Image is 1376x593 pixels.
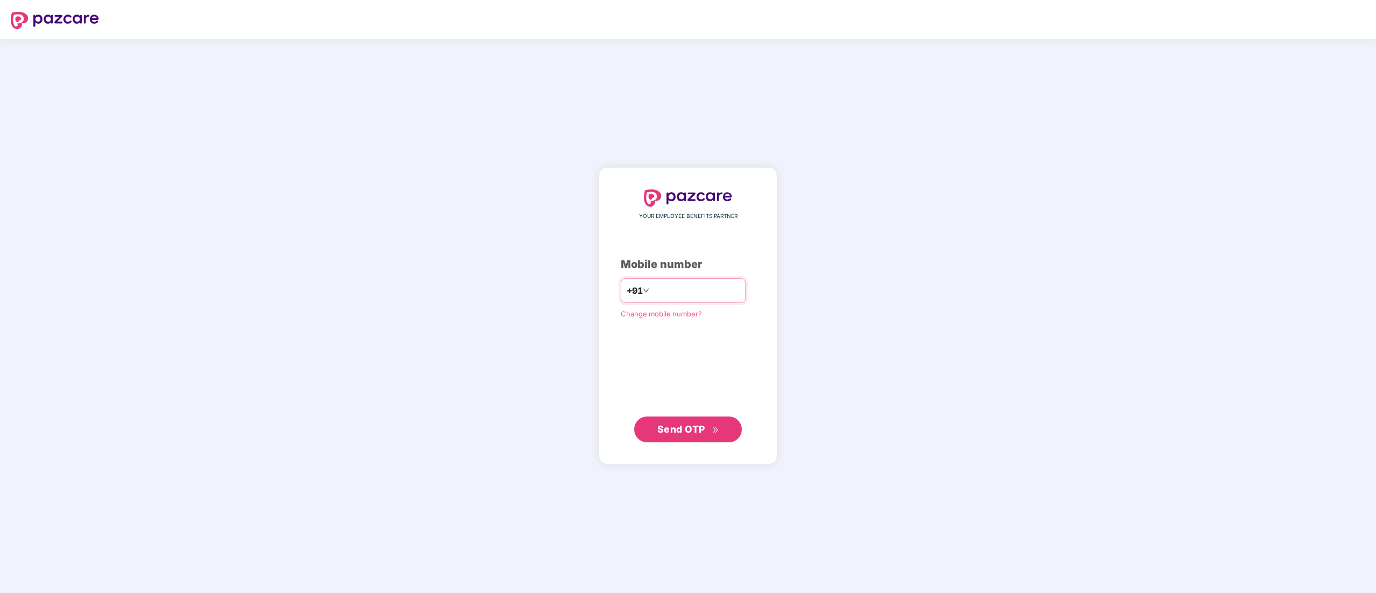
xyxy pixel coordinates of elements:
img: logo [644,189,732,207]
span: +91 [627,284,643,298]
button: Send OTPdouble-right [634,416,742,442]
div: Mobile number [621,256,755,273]
span: YOUR EMPLOYEE BENEFITS PARTNER [639,212,737,221]
img: logo [11,12,99,29]
a: Change mobile number? [621,309,702,318]
span: down [643,287,649,294]
span: double-right [712,427,719,434]
span: Send OTP [657,423,705,435]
